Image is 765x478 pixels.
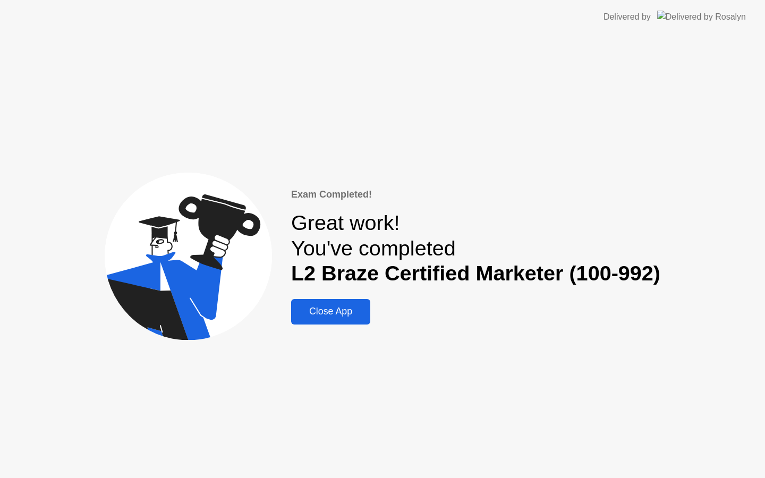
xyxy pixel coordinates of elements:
div: Close App [294,306,367,317]
div: Delivered by [603,11,651,23]
button: Close App [291,299,370,325]
div: Great work! You've completed [291,210,660,286]
img: Delivered by Rosalyn [657,11,746,23]
b: L2 Braze Certified Marketer (100-992) [291,261,660,285]
div: Exam Completed! [291,187,660,202]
